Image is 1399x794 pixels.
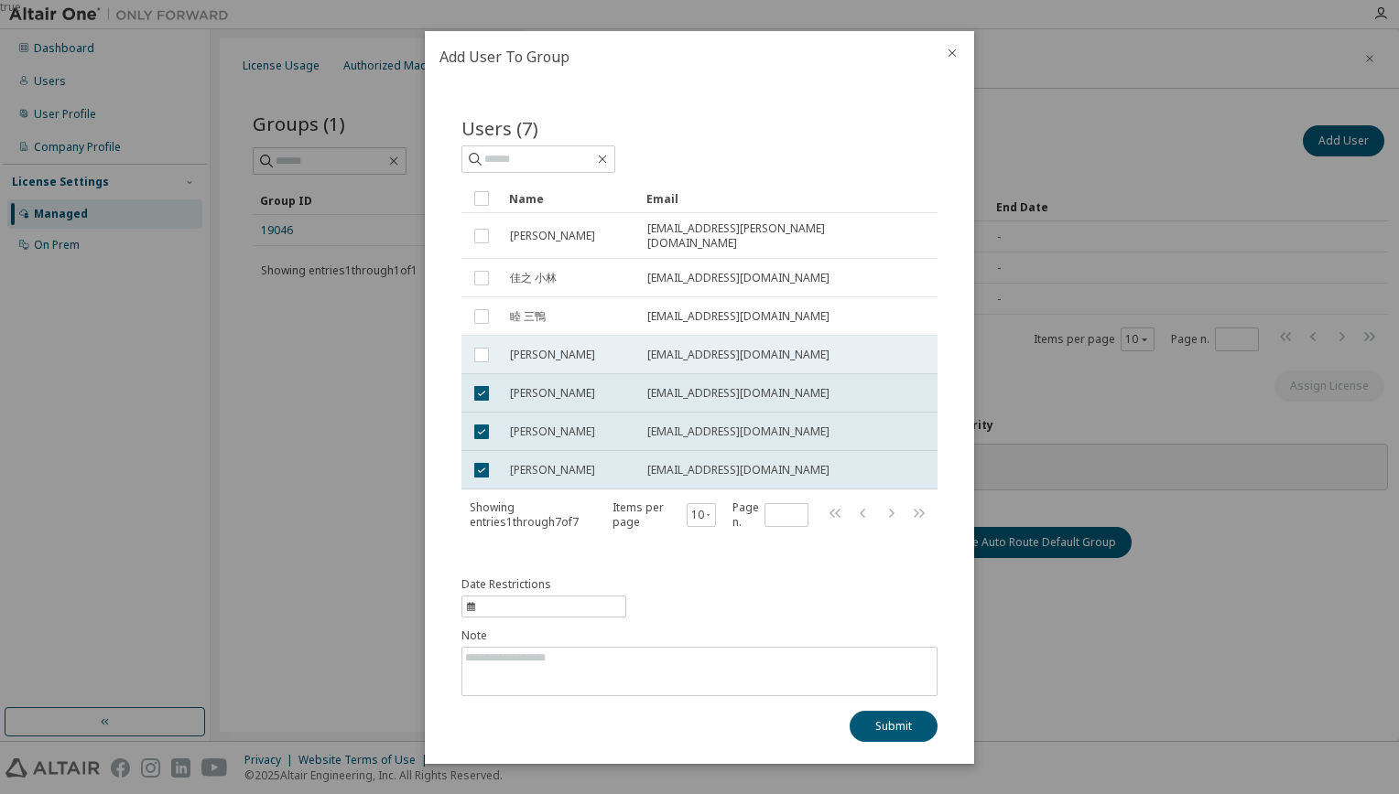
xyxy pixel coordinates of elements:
span: [EMAIL_ADDRESS][DOMAIN_NAME] [647,309,830,324]
div: Name [509,184,632,213]
span: [EMAIL_ADDRESS][PERSON_NAME][DOMAIN_NAME] [647,221,906,251]
button: close [945,46,960,60]
span: [PERSON_NAME] [510,386,595,401]
span: 睦 三鴨 [510,309,546,324]
span: [PERSON_NAME] [510,348,595,362]
span: [EMAIL_ADDRESS][DOMAIN_NAME] [647,424,830,439]
span: [PERSON_NAME] [510,229,595,243]
span: [PERSON_NAME] [510,424,595,439]
button: information [461,577,626,617]
span: Date Restrictions [461,577,551,592]
label: Note [461,628,938,643]
div: Email [646,184,906,213]
span: [EMAIL_ADDRESS][DOMAIN_NAME] [647,386,830,401]
button: Submit [850,711,938,742]
span: [PERSON_NAME] [510,463,595,477]
span: [EMAIL_ADDRESS][DOMAIN_NAME] [647,463,830,477]
span: Users (7) [461,115,538,141]
span: Items per page [613,500,716,530]
button: 10 [691,508,712,522]
span: [EMAIL_ADDRESS][DOMAIN_NAME] [647,348,830,362]
span: 佳之 小林 [510,271,557,285]
span: [EMAIL_ADDRESS][DOMAIN_NAME] [647,271,830,285]
span: Page n. [732,500,808,530]
span: Showing entries 1 through 7 of 7 [470,499,579,530]
h2: Add User To Group [425,31,930,82]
